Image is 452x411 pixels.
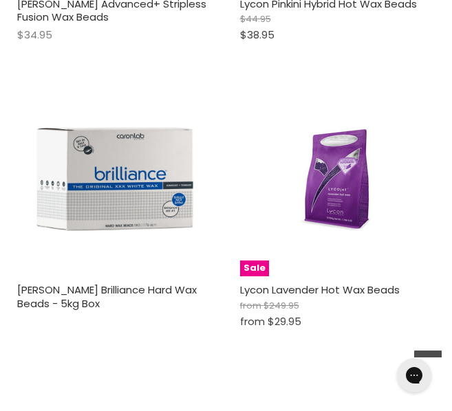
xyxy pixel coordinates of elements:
a: Lycon Lavender Hot Wax BeadsSale [240,82,435,277]
span: $38.95 [240,27,275,42]
span: from [240,314,265,329]
img: Lycon Lavender Hot Wax Beads [271,113,403,245]
span: $249.95 [263,299,299,312]
span: $44.95 [240,12,271,25]
iframe: Gorgias live chat messenger [390,353,438,397]
span: $29.95 [268,314,301,329]
img: Caron Brilliance Hard Wax Beads - 5kg Box [17,82,213,277]
span: from [240,299,261,312]
span: Sale [240,260,269,276]
a: Lycon Lavender Hot Wax Beads [240,282,400,297]
a: [PERSON_NAME] Brilliance Hard Wax Beads - 5kg Box [17,282,197,311]
span: $34.95 [17,27,52,42]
